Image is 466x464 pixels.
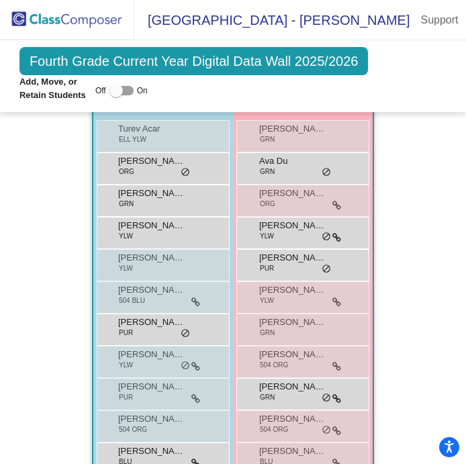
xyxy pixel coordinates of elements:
span: [PERSON_NAME] [259,445,326,458]
span: [PERSON_NAME] [259,412,326,426]
span: [PERSON_NAME] [118,187,185,200]
span: [PERSON_NAME] [259,348,326,361]
span: [PERSON_NAME] [118,154,185,168]
span: Add, Move, or Retain Students [19,75,89,101]
span: On [137,85,148,97]
span: [PERSON_NAME] [259,187,326,200]
span: [GEOGRAPHIC_DATA] - [PERSON_NAME] [134,9,410,31]
span: GRN [260,392,275,402]
span: Off [95,85,106,97]
span: Fourth Grade Current Year Digital Data Wall 2025/2026 [19,47,369,75]
span: do_not_disturb_alt [322,232,331,242]
span: PUR [119,328,133,338]
span: Ava Du [259,154,326,168]
span: ORG [260,199,275,209]
span: [PERSON_NAME] [118,283,185,297]
span: do_not_disturb_alt [322,393,331,404]
span: [PERSON_NAME] [259,283,326,297]
span: [PERSON_NAME] [259,122,326,136]
span: Turev Acar [118,122,185,136]
span: [PERSON_NAME] [118,219,185,232]
span: YLW [260,295,274,306]
span: 504 BLU [119,295,145,306]
span: [PERSON_NAME] [259,251,326,265]
span: do_not_disturb_alt [181,167,190,178]
span: [PERSON_NAME] [259,219,326,232]
span: YLW [260,231,274,241]
span: [PERSON_NAME] [PERSON_NAME] [118,412,185,426]
span: ELL YLW [119,134,146,144]
span: 504 ORG [260,424,288,434]
span: do_not_disturb_alt [322,425,331,436]
span: 504 ORG [260,360,288,370]
span: ORG [119,167,134,177]
span: GRN [260,167,275,177]
span: [PERSON_NAME] [118,380,185,393]
span: [PERSON_NAME] [118,316,185,329]
span: do_not_disturb_alt [181,328,190,339]
span: do_not_disturb_alt [322,167,331,178]
span: GRN [260,328,275,338]
span: do_not_disturb_alt [322,264,331,275]
span: GRN [260,134,275,144]
span: [PERSON_NAME] [259,316,326,329]
span: 504 ORG [119,424,147,434]
span: [PERSON_NAME] [118,445,185,458]
span: YLW [119,263,133,273]
span: [PERSON_NAME] [259,380,326,393]
span: [PERSON_NAME] [118,251,185,265]
span: YLW [119,231,133,241]
span: GRN [119,199,134,209]
span: [PERSON_NAME] [118,348,185,361]
span: PUR [119,392,133,402]
span: do_not_disturb_alt [181,361,190,371]
span: PUR [260,263,274,273]
span: YLW [119,360,133,370]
